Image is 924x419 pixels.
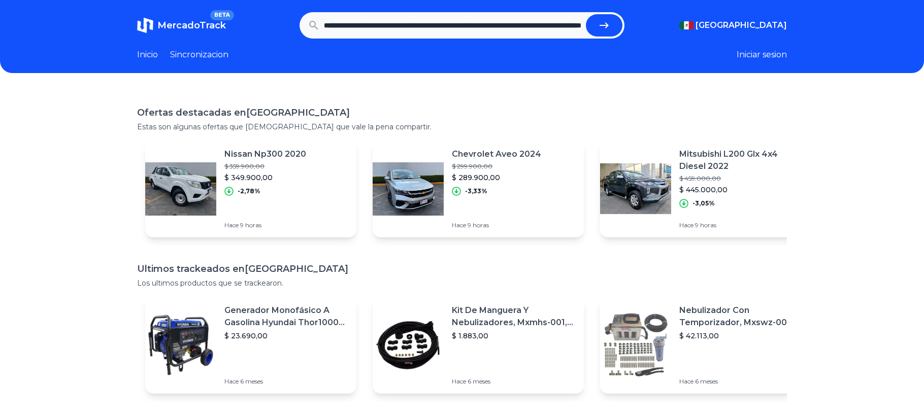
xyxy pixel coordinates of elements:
[737,49,787,61] button: Iniciar sesion
[452,148,541,160] p: Chevrolet Aveo 2024
[679,377,803,386] p: Hace 6 meses
[373,309,444,380] img: Featured image
[137,262,787,276] h1: Ultimos trackeados en [GEOGRAPHIC_DATA]
[224,162,306,170] p: $ 359.900,00
[224,377,348,386] p: Hace 6 meses
[452,172,541,183] p: $ 289.900,00
[137,106,787,120] h1: Ofertas destacadas en [GEOGRAPHIC_DATA]
[145,153,216,224] img: Featured image
[145,296,356,394] a: Featured imageGenerador Monofásico A Gasolina Hyundai Thor10000 P 11.5 Kw$ 23.690,00Hace 6 meses
[145,140,356,237] a: Featured imageNissan Np300 2020$ 359.900,00$ 349.900,00-2,78%Hace 9 horas
[224,172,306,183] p: $ 349.900,00
[692,199,715,207] p: -3,05%
[170,49,228,61] a: Sincronizacion
[137,17,226,33] a: MercadoTrackBETA
[137,278,787,288] p: Los ultimos productos que se trackearon.
[600,296,811,394] a: Featured imageNebulizador Con Temporizador, Mxswz-009, 50m, 40 Boquillas$ 42.113,00Hace 6 meses
[679,19,787,31] button: [GEOGRAPHIC_DATA]
[600,309,671,380] img: Featured image
[679,21,694,29] img: Mexico
[679,174,803,183] p: $ 459.000,00
[373,140,584,237] a: Featured imageChevrolet Aveo 2024$ 299.900,00$ 289.900,00-3,33%Hace 9 horas
[373,153,444,224] img: Featured image
[137,17,153,33] img: MercadoTrack
[224,304,348,329] p: Generador Monofásico A Gasolina Hyundai Thor10000 P 11.5 Kw
[452,221,541,229] p: Hace 9 horas
[452,162,541,170] p: $ 299.900,00
[210,10,234,20] span: BETA
[679,221,803,229] p: Hace 9 horas
[696,19,787,31] span: [GEOGRAPHIC_DATA]
[600,140,811,237] a: Featured imageMitsubishi L200 Glx 4x4 Diesel 2022$ 459.000,00$ 445.000,00-3,05%Hace 9 horas
[157,20,226,31] span: MercadoTrack
[600,153,671,224] img: Featured image
[679,304,803,329] p: Nebulizador Con Temporizador, Mxswz-009, 50m, 40 Boquillas
[238,187,260,195] p: -2,78%
[137,49,158,61] a: Inicio
[679,148,803,172] p: Mitsubishi L200 Glx 4x4 Diesel 2022
[465,187,487,195] p: -3,33%
[373,296,584,394] a: Featured imageKit De Manguera Y Nebulizadores, Mxmhs-001, 6m, 6 Tees, 8 Bo$ 1.883,00Hace 6 meses
[137,122,787,132] p: Estas son algunas ofertas que [DEMOGRAPHIC_DATA] que vale la pena compartir.
[224,331,348,341] p: $ 23.690,00
[224,148,306,160] p: Nissan Np300 2020
[452,304,576,329] p: Kit De Manguera Y Nebulizadores, Mxmhs-001, 6m, 6 Tees, 8 Bo
[224,221,306,229] p: Hace 9 horas
[679,185,803,195] p: $ 445.000,00
[679,331,803,341] p: $ 42.113,00
[452,331,576,341] p: $ 1.883,00
[145,309,216,380] img: Featured image
[452,377,576,386] p: Hace 6 meses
